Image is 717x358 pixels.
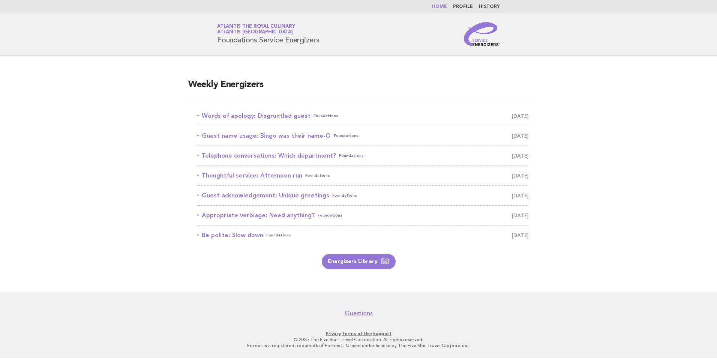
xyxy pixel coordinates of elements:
[512,150,529,161] span: [DATE]
[129,337,588,343] p: © 2025 The Five Star Travel Corporation. All rights reserved.
[334,131,358,141] span: Foundations
[512,210,529,221] span: [DATE]
[217,24,319,44] h1: Foundations Service Energizers
[217,30,293,35] span: Atlantis [GEOGRAPHIC_DATA]
[197,170,529,181] a: Thoughtful service: Afternoon runFoundations [DATE]
[197,190,529,201] a: Guest acknowledgement: Unique greetingsFoundations [DATE]
[512,190,529,201] span: [DATE]
[453,5,473,9] a: Profile
[266,230,291,241] span: Foundations
[305,170,330,181] span: Foundations
[373,331,391,336] a: Support
[197,111,529,121] a: Words of apology: Disgruntled guestFoundations [DATE]
[188,79,529,97] h2: Weekly Energizers
[345,310,373,317] a: Questions
[432,5,447,9] a: Home
[332,190,357,201] span: Foundations
[512,230,529,241] span: [DATE]
[512,111,529,121] span: [DATE]
[512,170,529,181] span: [DATE]
[479,5,500,9] a: History
[342,331,372,336] a: Terms of Use
[197,230,529,241] a: Be polite: Slow downFoundations [DATE]
[217,24,295,35] a: Atlantis the Royal CulinaryAtlantis [GEOGRAPHIC_DATA]
[322,254,396,269] a: Energizers Library
[197,210,529,221] a: Appropriate verbiage: Need anything?Foundations [DATE]
[197,131,529,141] a: Guest name usage: Bingo was their name-OFoundations [DATE]
[313,111,338,121] span: Foundations
[339,150,364,161] span: Foundations
[512,131,529,141] span: [DATE]
[318,210,342,221] span: Foundations
[326,331,341,336] a: Privacy
[464,22,500,46] img: Service Energizers
[129,343,588,349] p: Forbes is a registered trademark of Forbes LLC used under license by The Five Star Travel Corpora...
[197,150,529,161] a: Telephone conversations: Which department?Foundations [DATE]
[129,331,588,337] p: · ·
